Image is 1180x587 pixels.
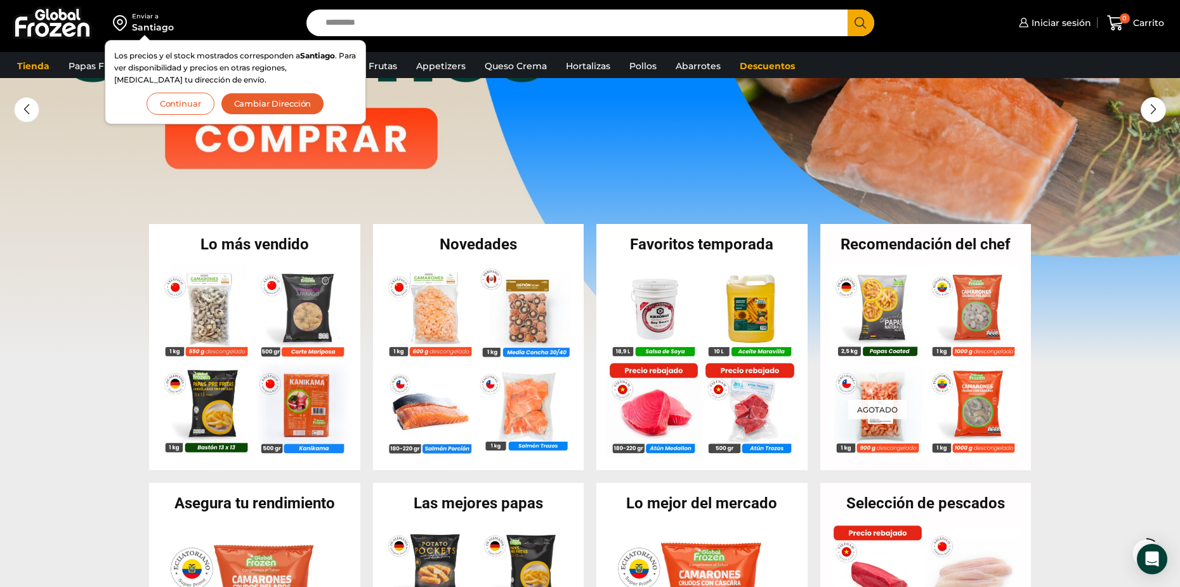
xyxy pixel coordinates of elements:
div: Santiago [132,21,174,34]
button: Search button [848,10,874,36]
a: Tienda [11,54,56,78]
button: Continuar [147,93,214,115]
img: address-field-icon.svg [113,12,132,34]
h2: Asegura tu rendimiento [149,496,360,511]
span: 0 [1120,13,1130,23]
strong: Santiago [300,51,335,60]
div: Previous slide [14,97,39,122]
h2: Las mejores papas [373,496,584,511]
span: Iniciar sesión [1028,16,1091,29]
a: Hortalizas [560,54,617,78]
div: Next slide [1141,97,1166,122]
p: Los precios y el stock mostrados corresponden a . Para ver disponibilidad y precios en otras regi... [114,49,357,86]
div: Enviar a [132,12,174,21]
a: Queso Crema [478,54,553,78]
h2: Novedades [373,237,584,252]
a: Iniciar sesión [1016,10,1091,36]
a: Pollos [623,54,663,78]
button: Cambiar Dirección [221,93,325,115]
a: Abarrotes [669,54,727,78]
a: Appetizers [410,54,472,78]
a: Papas Fritas [62,54,130,78]
h2: Favoritos temporada [596,237,808,252]
h2: Selección de pescados [820,496,1032,511]
span: Carrito [1130,16,1164,29]
div: Open Intercom Messenger [1137,544,1167,574]
h2: Recomendación del chef [820,237,1032,252]
a: Descuentos [733,54,801,78]
h2: Lo mejor del mercado [596,496,808,511]
a: 0 Carrito [1104,8,1167,38]
h2: Lo más vendido [149,237,360,252]
p: Agotado [848,400,907,419]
